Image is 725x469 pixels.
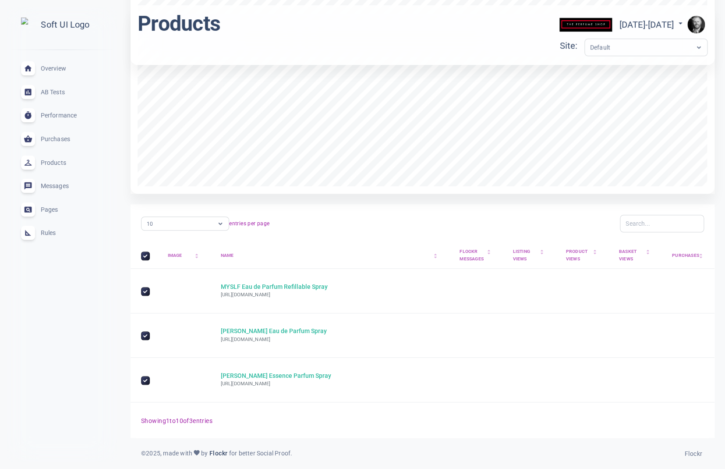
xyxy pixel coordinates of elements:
[21,18,103,32] img: Soft UI Logo
[221,291,328,299] p: [URL][DOMAIN_NAME]
[136,448,297,458] div: © 2025 , made with by for better Social Proof.
[685,450,702,457] span: Flockr
[221,372,331,388] a: [PERSON_NAME] Essence Parfum Spray[URL][DOMAIN_NAME]
[619,248,651,263] div: Toggle SortBy
[7,80,117,104] a: AB Tests
[221,283,328,299] a: MYSLF Eau de Parfum Refillable Spray[URL][DOMAIN_NAME]
[697,253,705,261] span: arrow_drop_down
[644,249,652,257] span: arrow_drop_down
[538,247,545,255] span: arrow_drop_up
[138,11,220,37] h1: Products
[193,253,201,261] span: arrow_drop_down
[208,448,229,458] a: Flockr
[7,198,117,221] a: Pages
[626,219,698,228] input: Search...
[431,253,439,261] span: arrow_drop_down
[7,174,117,198] a: Messages
[644,247,652,255] span: arrow_drop_up
[229,220,269,227] span: entries per page
[619,19,685,30] span: [DATE] - [DATE]
[538,249,545,257] span: arrow_drop_down
[559,39,584,53] div: Site:
[7,151,117,174] a: Products
[672,252,704,259] div: Toggle SortBy
[485,247,492,255] span: arrow_drop_up
[685,448,702,458] a: Flockr
[559,11,612,39] img: theperfumeshop
[221,327,327,335] h5: [PERSON_NAME] Eau de Parfum Spray
[221,372,331,380] h5: [PERSON_NAME] Essence Parfum Spray
[513,248,545,263] div: Toggle SortBy
[193,449,200,456] span: favorite
[431,251,439,259] span: arrow_drop_up
[7,104,117,128] a: Performance
[591,249,599,257] span: arrow_drop_down
[460,248,492,263] div: Toggle SortBy
[221,380,331,388] p: [URL][DOMAIN_NAME]
[566,248,598,263] div: Toggle SortBy
[591,247,599,255] span: arrow_drop_up
[221,283,328,291] h5: MYSLF Eau de Parfum Refillable Spray
[221,327,327,343] a: [PERSON_NAME] Eau de Parfum Spray[URL][DOMAIN_NAME]
[208,450,229,457] span: Flockr
[168,252,200,259] div: Toggle SortBy
[7,57,117,81] a: Overview
[687,16,705,33] img: e9922e3fc00dd5316fa4c56e6d75935f
[141,417,212,424] span: Showing 1 to 10 of 3 entries
[7,221,117,245] a: Rules
[485,249,492,257] span: arrow_drop_down
[193,251,201,259] span: arrow_drop_up
[7,127,117,151] a: Purchases
[221,252,439,259] div: Toggle SortBy
[697,251,705,259] span: arrow_drop_up
[221,336,327,344] p: [URL][DOMAIN_NAME]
